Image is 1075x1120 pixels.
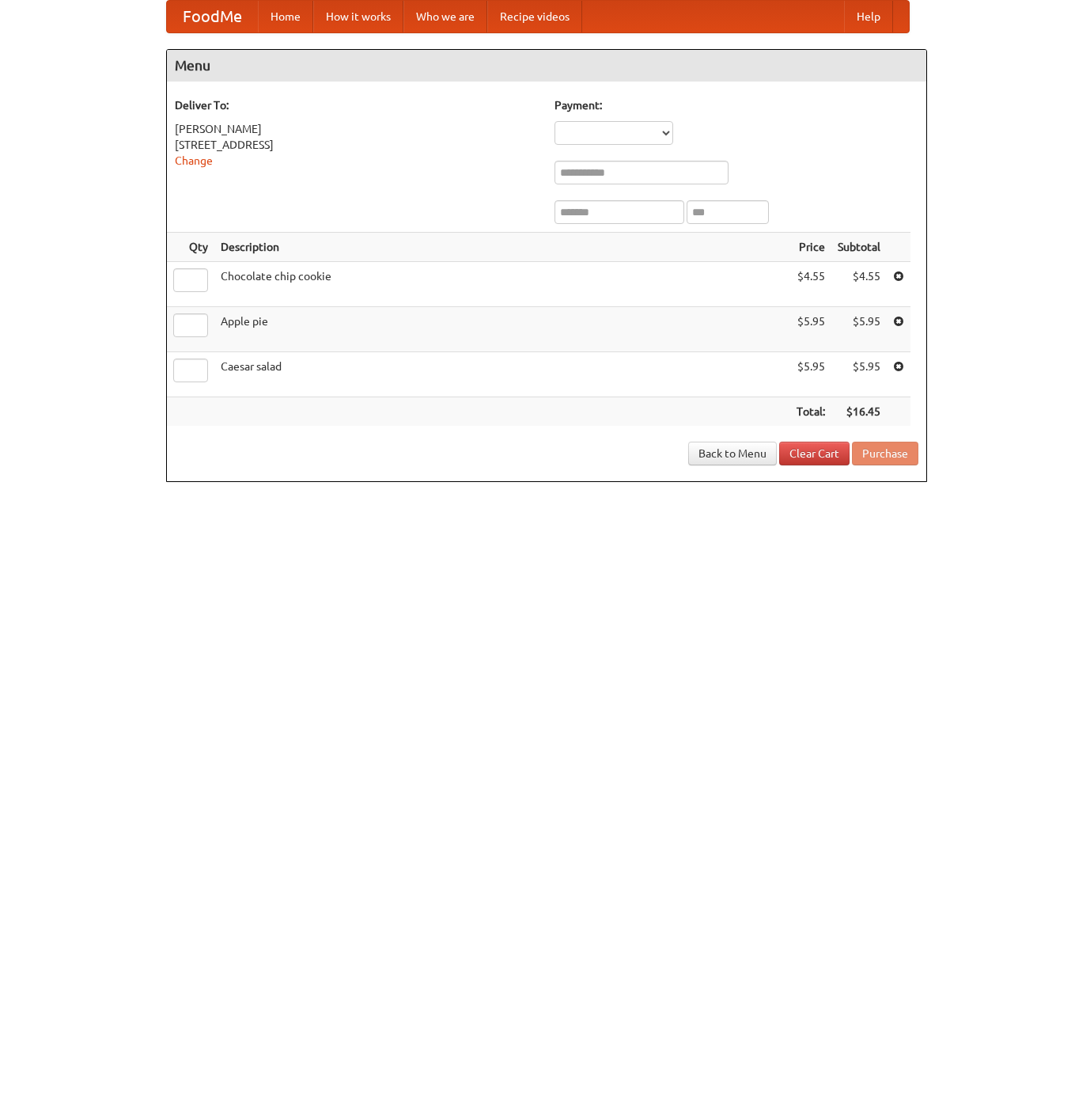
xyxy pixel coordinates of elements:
[831,352,887,397] td: $5.95
[214,307,790,352] td: Apple pie
[313,1,403,32] a: How it works
[175,121,539,137] div: [PERSON_NAME]
[831,307,887,352] td: $5.95
[175,154,213,167] a: Change
[790,307,831,352] td: $5.95
[688,442,777,465] a: Back to Menu
[779,442,850,465] a: Clear Cart
[831,262,887,307] td: $4.55
[487,1,582,32] a: Recipe videos
[258,1,313,32] a: Home
[790,262,831,307] td: $4.55
[175,137,539,153] div: [STREET_ADDRESS]
[831,397,887,427] th: $16.45
[214,262,790,307] td: Chocolate chip cookie
[167,50,926,82] h4: Menu
[403,1,487,32] a: Who we are
[790,397,831,427] th: Total:
[167,233,214,262] th: Qty
[831,233,887,262] th: Subtotal
[214,233,790,262] th: Description
[790,352,831,397] td: $5.95
[790,233,831,262] th: Price
[555,97,918,113] h5: Payment:
[852,442,918,465] button: Purchase
[214,352,790,397] td: Caesar salad
[175,97,539,113] h5: Deliver To:
[167,1,258,32] a: FoodMe
[844,1,893,32] a: Help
